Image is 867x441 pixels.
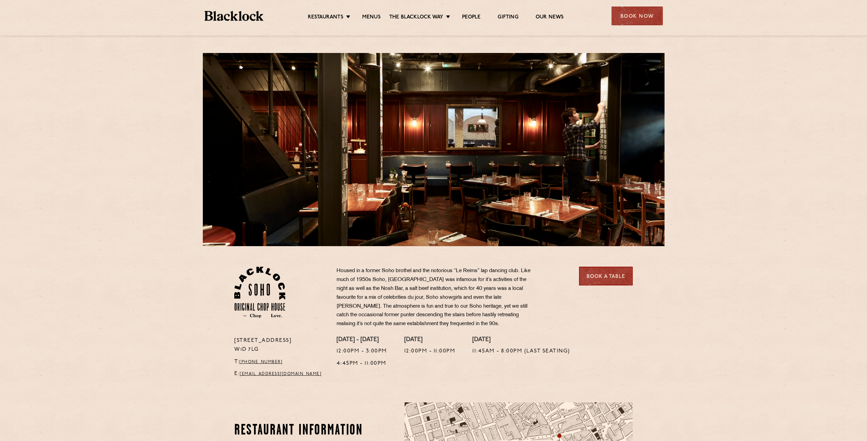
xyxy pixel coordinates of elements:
a: Book a Table [579,267,633,285]
div: Book Now [612,6,663,25]
p: 12:00pm - 3:00pm [337,347,387,356]
a: People [462,14,481,22]
a: [EMAIL_ADDRESS][DOMAIN_NAME] [240,372,321,376]
h4: [DATE] [472,336,570,344]
a: Our News [536,14,564,22]
p: E: [234,370,326,378]
h2: Restaurant information [234,422,365,439]
p: 12:00pm - 11:00pm [404,347,456,356]
a: [PHONE_NUMBER] [239,360,283,364]
a: The Blacklock Way [389,14,443,22]
a: Gifting [498,14,518,22]
p: Housed in a former Soho brothel and the notorious “Le Reims” lap dancing club. Like much of 1950s... [337,267,538,329]
a: Menus [362,14,381,22]
h4: [DATE] - [DATE] [337,336,387,344]
p: 11:45am - 8:00pm (Last seating) [472,347,570,356]
p: [STREET_ADDRESS] W1D 7LG [234,336,326,354]
img: Soho-stamp-default.svg [234,267,285,318]
p: 4:45pm - 11:00pm [337,359,387,368]
p: T: [234,358,326,366]
h4: [DATE] [404,336,456,344]
a: Restaurants [308,14,343,22]
img: BL_Textured_Logo-footer-cropped.svg [205,11,264,21]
